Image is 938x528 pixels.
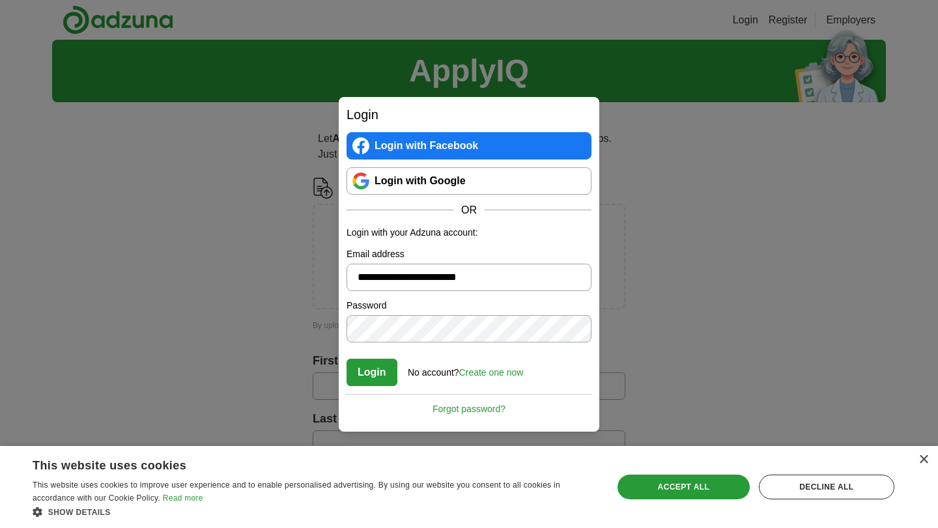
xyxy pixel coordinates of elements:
[347,247,591,261] label: Email address
[408,358,523,380] div: No account?
[347,359,397,386] button: Login
[347,226,591,240] p: Login with your Adzuna account:
[347,394,591,416] a: Forgot password?
[48,508,111,517] span: Show details
[759,475,894,499] div: Decline all
[347,105,591,124] h2: Login
[33,505,596,518] div: Show details
[347,132,591,160] a: Login with Facebook
[459,367,524,378] a: Create one now
[33,480,560,503] span: This website uses cookies to improve user experience and to enable personalised advertising. By u...
[33,454,563,473] div: This website uses cookies
[163,493,203,503] a: Read more, opens a new window
[347,167,591,195] a: Login with Google
[918,455,928,465] div: Close
[453,202,485,218] span: OR
[618,475,750,499] div: Accept all
[347,299,591,313] label: Password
